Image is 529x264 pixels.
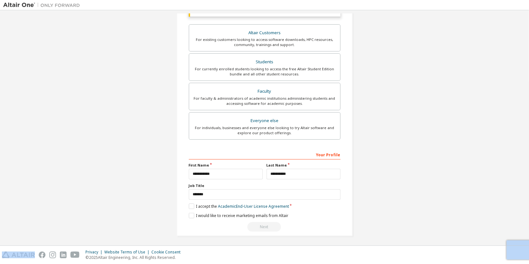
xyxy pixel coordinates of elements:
[70,252,80,258] img: youtube.svg
[193,37,336,47] div: For existing customers looking to access software downloads, HPC resources, community, trainings ...
[189,149,341,159] div: Your Profile
[49,252,56,258] img: instagram.svg
[193,66,336,77] div: For currently enrolled students looking to access the free Altair Student Edition bundle and all ...
[151,250,184,255] div: Cookie Consent
[193,87,336,96] div: Faculty
[193,58,336,66] div: Students
[193,125,336,136] div: For individuals, businesses and everyone else looking to try Altair software and explore our prod...
[189,163,263,168] label: First Name
[85,250,104,255] div: Privacy
[104,250,151,255] div: Website Terms of Use
[2,252,35,258] img: altair_logo.svg
[189,183,341,188] label: Job Title
[193,116,336,125] div: Everyone else
[3,2,83,8] img: Altair One
[218,204,289,209] a: Academic End-User License Agreement
[189,213,288,218] label: I would like to receive marketing emails from Altair
[189,204,289,209] label: I accept the
[189,222,341,232] div: Provide a valid email to continue
[267,163,341,168] label: Last Name
[39,252,45,258] img: facebook.svg
[193,96,336,106] div: For faculty & administrators of academic institutions administering students and accessing softwa...
[193,28,336,37] div: Altair Customers
[85,255,184,260] p: © 2025 Altair Engineering, Inc. All Rights Reserved.
[60,252,67,258] img: linkedin.svg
